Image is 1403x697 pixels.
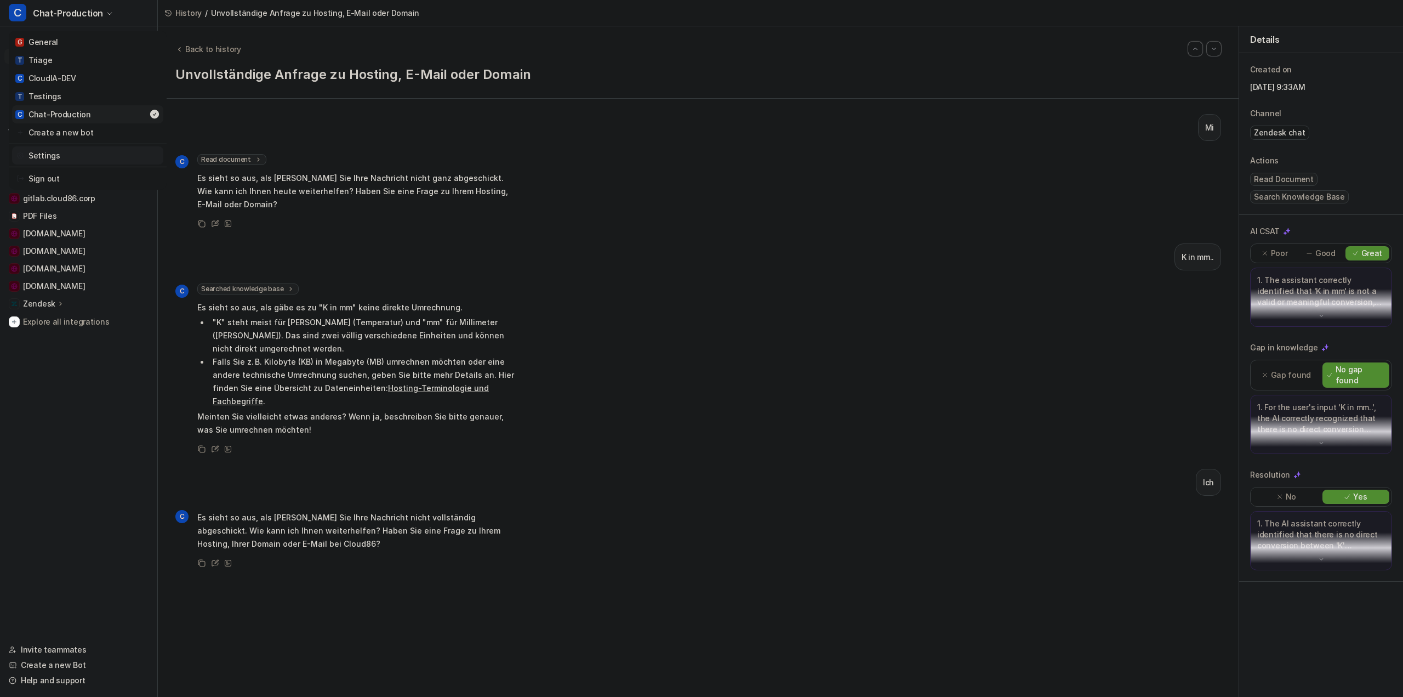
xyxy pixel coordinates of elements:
[15,109,91,120] div: Chat-Production
[12,123,163,141] a: Create a new bot
[12,146,163,165] a: Settings
[15,72,76,84] div: CloudIA-DEV
[15,110,24,119] span: C
[16,127,24,138] img: reset
[33,5,103,21] span: Chat-Production
[15,38,24,47] span: G
[15,54,52,66] div: Triage
[15,90,61,102] div: Testings
[15,74,24,83] span: C
[9,4,26,21] span: C
[12,169,163,188] a: Sign out
[9,31,167,190] div: CChat-Production
[15,92,24,101] span: T
[15,36,58,48] div: General
[16,173,24,184] img: reset
[16,150,24,161] img: reset
[15,56,24,65] span: T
